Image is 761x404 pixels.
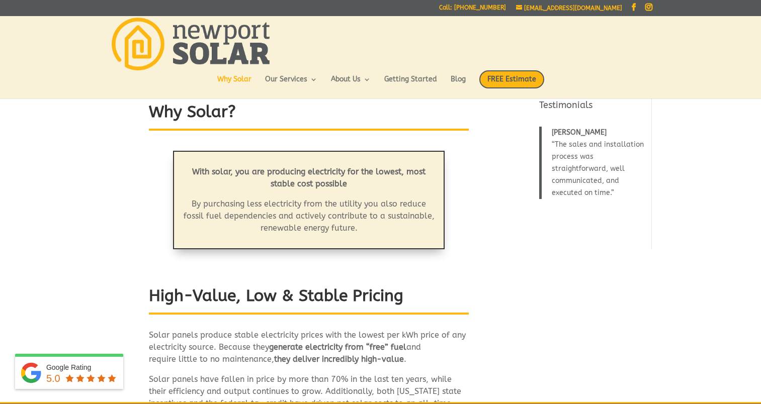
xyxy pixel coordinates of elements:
a: Our Services [265,76,317,93]
h4: Testimonials [539,99,645,117]
a: Blog [451,76,466,93]
a: Call: [PHONE_NUMBER] [439,5,506,15]
strong: High-Value, Low & Stable Pricing [149,286,403,305]
strong: With solar, you are producing electricity for the lowest, most stable cost possible [192,167,426,188]
a: Getting Started [384,76,437,93]
p: Solar panels produce stable electricity prices with the lowest per kWh price of any electricity s... [149,329,469,373]
span: FREE Estimate [479,70,544,88]
span: 5.0 [46,373,60,384]
a: [EMAIL_ADDRESS][DOMAIN_NAME] [516,5,622,12]
div: Google Rating [46,362,118,372]
a: FREE Estimate [479,70,544,98]
a: About Us [331,76,371,93]
a: Why Solar [217,76,251,93]
span: The sales and installation process was straightforward, well communicated, and executed on time. [552,140,644,197]
strong: Why Solar? [149,103,236,121]
span: [PERSON_NAME] [552,128,607,137]
p: By purchasing less electricity from the utility you also reduce fossil fuel dependencies and acti... [182,198,437,234]
img: Newport Solar | Solar Energy Optimized. [112,18,270,70]
strong: they deliver incredibly high-value [274,354,404,364]
strong: generate electricity from “free” fuel [269,342,406,352]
